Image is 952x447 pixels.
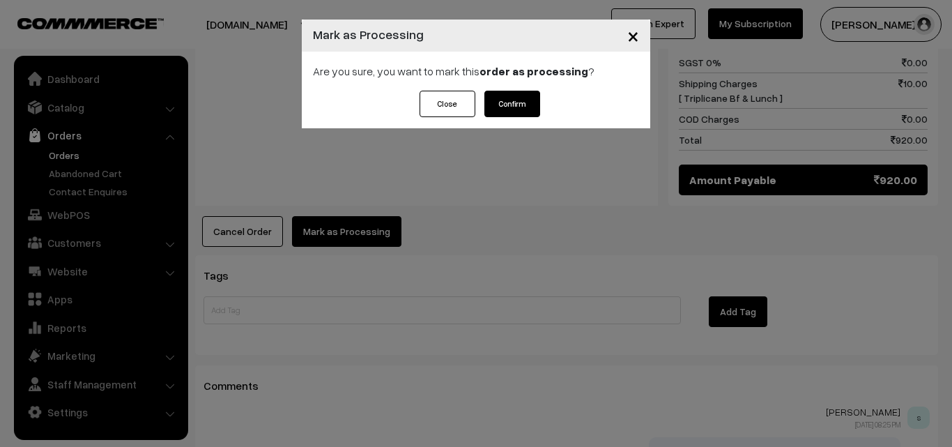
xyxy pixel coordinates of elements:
h4: Mark as Processing [313,25,424,44]
button: Close [616,14,650,57]
button: Close [420,91,475,117]
span: × [627,22,639,48]
div: Are you sure, you want to mark this ? [302,52,650,91]
strong: order as processing [479,64,588,78]
button: Confirm [484,91,540,117]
